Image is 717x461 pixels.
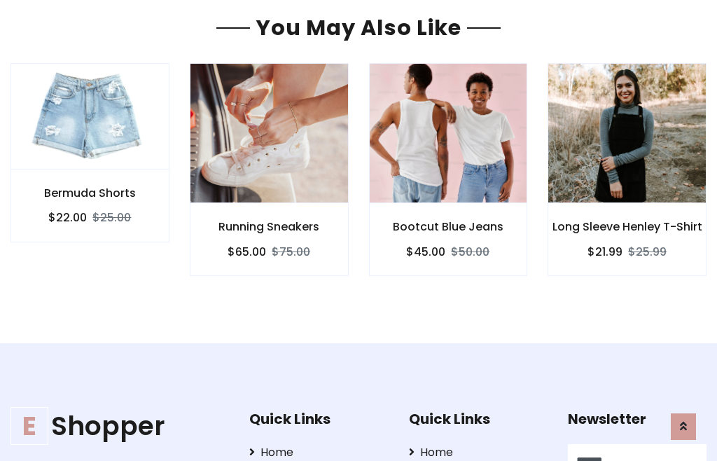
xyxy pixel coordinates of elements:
[409,411,548,427] h5: Quick Links
[587,245,622,259] h6: $21.99
[370,220,527,233] h6: Bootcut Blue Jeans
[11,407,48,445] span: E
[11,186,169,200] h6: Bermuda Shorts
[190,63,349,275] a: Running Sneakers $65.00$75.00
[48,211,87,224] h6: $22.00
[628,244,667,260] del: $25.99
[249,444,388,461] a: Home
[190,220,348,233] h6: Running Sneakers
[451,244,489,260] del: $50.00
[409,444,548,461] a: Home
[11,63,169,242] a: Bermuda Shorts $22.00$25.00
[568,411,706,427] h5: Newsletter
[406,245,445,259] h6: $45.00
[228,245,266,259] h6: $65.00
[272,244,310,260] del: $75.00
[92,209,131,226] del: $25.00
[11,411,228,442] a: EShopper
[250,13,467,43] span: You May Also Like
[11,411,228,442] h1: Shopper
[548,220,706,233] h6: Long Sleeve Henley T-Shirt
[249,411,388,427] h5: Quick Links
[548,63,706,275] a: Long Sleeve Henley T-Shirt $21.99$25.99
[369,63,528,275] a: Bootcut Blue Jeans $45.00$50.00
